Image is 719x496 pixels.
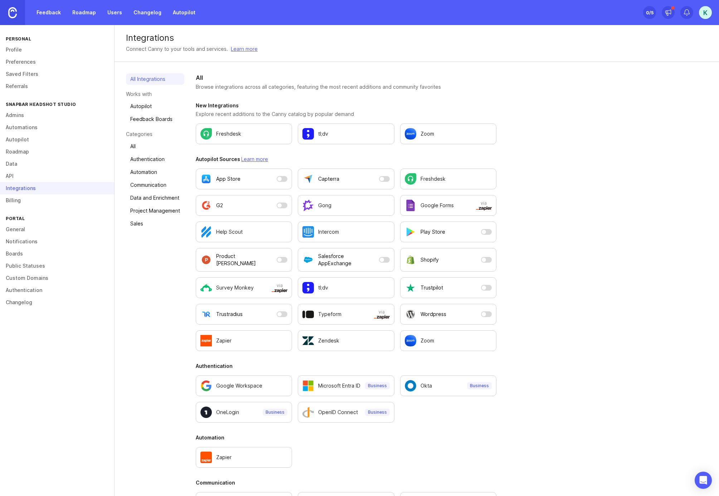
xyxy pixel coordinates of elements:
button: Product Hunt is currently disabled as an Autopilot data source. Open a modal to adjust settings. [196,248,292,272]
h3: Automation [196,434,496,441]
a: Configure Okta settings. [400,375,496,396]
a: Configure Zendesk settings. [298,330,394,351]
a: Users [103,6,126,19]
button: K [699,6,712,19]
button: Salesforce AppExchange is currently disabled as an Autopilot data source. Open a modal to adjust ... [298,248,394,272]
p: Salesforce AppExchange [318,253,376,267]
a: Feedback Boards [126,113,184,125]
a: Configure Google Workspace settings. [196,375,292,396]
p: Typeform [318,311,341,318]
p: Zoom [421,130,434,137]
p: Intercom [318,228,339,235]
a: Configure Help Scout settings. [196,222,292,242]
p: tl;dv [318,130,328,137]
p: Google Forms [421,202,454,209]
a: Configure Zapier settings. [196,447,292,468]
a: Project Management [126,205,184,217]
a: All Integrations [126,73,184,85]
p: Business [368,383,387,389]
button: Wordpress is currently disabled as an Autopilot data source. Open a modal to adjust settings. [400,304,496,325]
p: Capterra [318,175,339,183]
div: Open Intercom Messenger [695,472,712,489]
a: Configure Zapier in a new tab. [196,330,292,351]
a: Configure Zoom settings. [400,330,496,351]
p: Categories [126,131,184,138]
a: Autopilot [126,101,184,112]
a: Roadmap [68,6,100,19]
button: Shopify is currently disabled as an Autopilot data source. Open a modal to adjust settings. [400,248,496,272]
img: svg+xml;base64,PHN2ZyB3aWR0aD0iNTAwIiBoZWlnaHQ9IjEzNiIgZmlsbD0ibm9uZSIgeG1sbnM9Imh0dHA6Ly93d3cudz... [272,288,287,293]
a: Authentication [126,154,184,165]
p: Business [266,409,285,415]
p: Product [PERSON_NAME] [216,253,274,267]
p: Shopify [421,256,439,263]
a: Learn more [241,156,268,162]
img: Canny Home [8,7,17,18]
a: Learn more [231,45,258,53]
p: Zendesk [318,337,339,344]
a: Configure Survey Monkey in a new tab. [196,277,292,298]
p: OpenID Connect [318,409,358,416]
p: Microsoft Entra ID [318,382,360,389]
a: Configure OpenID Connect settings. [298,402,394,423]
a: Configure tl;dv settings. [298,277,394,298]
button: G2 is currently disabled as an Autopilot data source. Open a modal to adjust settings. [196,195,292,216]
p: Zoom [421,337,434,344]
p: Zapier [216,454,232,461]
span: via [272,283,287,293]
a: Configure Microsoft Entra ID settings. [298,375,394,396]
a: Autopilot [169,6,200,19]
p: Business [470,383,489,389]
img: svg+xml;base64,PHN2ZyB3aWR0aD0iNTAwIiBoZWlnaHQ9IjEzNiIgZmlsbD0ibm9uZSIgeG1sbnM9Imh0dHA6Ly93d3cudz... [374,315,390,319]
a: Changelog [129,6,166,19]
p: Browse integrations across all categories, featuring the most recent additions and community favo... [196,83,496,91]
div: Integrations [126,34,708,42]
button: Play Store is currently disabled as an Autopilot data source. Open a modal to adjust settings. [400,222,496,242]
button: Trustradius is currently disabled as an Autopilot data source. Open a modal to adjust settings. [196,304,292,325]
span: via [374,309,390,319]
a: Configure Typeform in a new tab. [298,304,394,325]
p: App Store [216,175,241,183]
p: Okta [421,382,432,389]
h3: New Integrations [196,102,496,109]
button: Capterra is currently disabled as an Autopilot data source. Open a modal to adjust settings. [298,169,394,189]
a: Data and Enrichment [126,192,184,204]
p: Trustradius [216,311,243,318]
a: Configure tl;dv settings. [298,123,394,144]
p: Help Scout [216,228,243,235]
h3: Communication [196,479,496,486]
a: Configure OneLogin settings. [196,402,292,423]
p: Freshdesk [421,175,446,183]
a: Configure Google Forms in a new tab. [400,195,496,216]
p: Freshdesk [216,130,241,137]
div: 0 /5 [646,8,654,18]
a: All [126,141,184,152]
h3: Autopilot Sources [196,156,496,163]
a: Configure Freshdesk settings. [400,169,496,189]
p: Works with [126,91,184,98]
span: via [476,200,492,210]
p: Play Store [421,228,445,235]
h3: Authentication [196,363,496,370]
a: Configure Zoom settings. [400,123,496,144]
p: Explore recent additions to the Canny catalog by popular demand [196,111,496,118]
p: Trustpilot [421,284,443,291]
a: Communication [126,179,184,191]
p: Wordpress [421,311,446,318]
h2: All [196,73,496,82]
a: Sales [126,218,184,229]
a: Automation [126,166,184,178]
p: OneLogin [216,409,239,416]
p: Business [368,409,387,415]
button: Trustpilot is currently disabled as an Autopilot data source. Open a modal to adjust settings. [400,277,496,298]
p: tl;dv [318,284,328,291]
a: Configure Freshdesk settings. [196,123,292,144]
img: svg+xml;base64,PHN2ZyB3aWR0aD0iNTAwIiBoZWlnaHQ9IjEzNiIgZmlsbD0ibm9uZSIgeG1sbnM9Imh0dHA6Ly93d3cudz... [476,206,492,210]
a: Configure Gong settings. [298,195,394,216]
p: Google Workspace [216,382,262,389]
p: Survey Monkey [216,284,254,291]
div: Connect Canny to your tools and services. [126,45,228,53]
button: App Store is currently disabled as an Autopilot data source. Open a modal to adjust settings. [196,169,292,189]
p: Zapier [216,337,232,344]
